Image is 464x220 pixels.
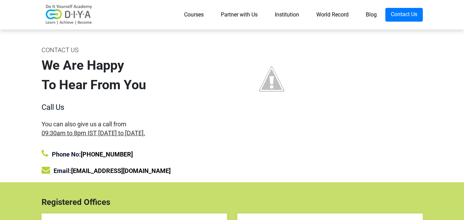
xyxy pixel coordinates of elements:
img: logo-v2.png [42,4,97,25]
div: Phone No: [42,149,227,159]
div: CONTACT US [42,45,227,56]
a: World Record [308,8,357,22]
div: You can also give us a call from [42,120,227,137]
a: [EMAIL_ADDRESS][DOMAIN_NAME] [71,167,171,174]
img: contact%2Bus%2Bimage.jpg [237,45,306,113]
a: Contact Us [385,8,423,22]
div: We Are Happy To Hear From You [42,56,227,95]
span: 09:30am to 8pm IST [DATE] to [DATE]. [42,129,145,137]
a: [PHONE_NUMBER] [81,151,133,158]
a: Partner with Us [212,8,266,22]
div: Call Us [42,102,227,113]
a: Institution [266,8,308,22]
a: Blog [357,8,385,22]
div: Email: [42,166,227,175]
a: Courses [176,8,212,22]
div: Registered Offices [36,196,428,208]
